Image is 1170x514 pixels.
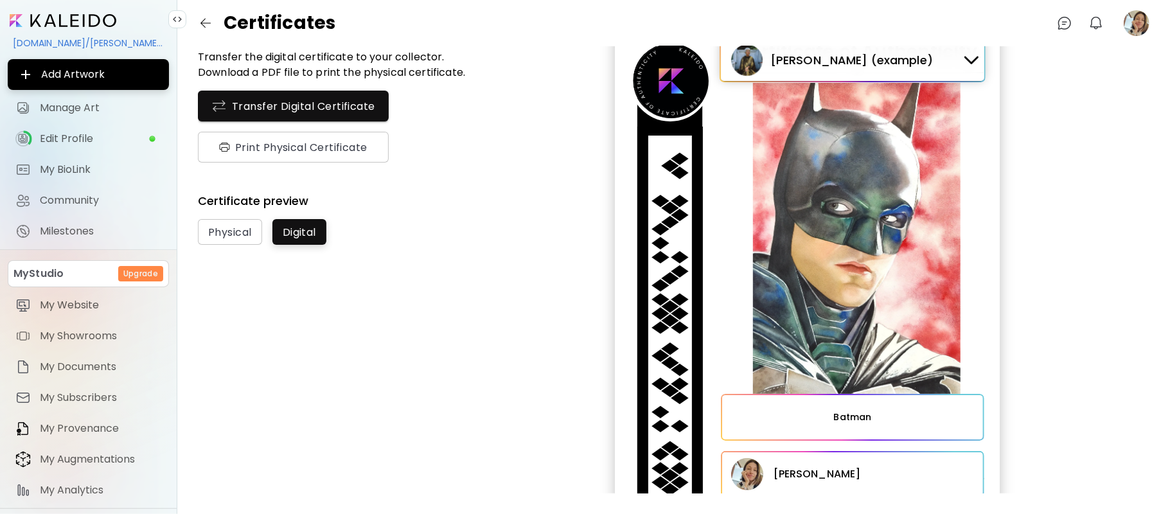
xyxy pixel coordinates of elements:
a: itemMy Augmentations [8,447,169,472]
a: completeMy BioLink iconMy BioLink [8,157,169,182]
a: completeMilestones iconMilestones [8,218,169,244]
button: Physical [198,219,262,245]
button: donePrint Physical Certificate [198,132,389,163]
h5: Certificate preview [198,193,465,209]
img: done [219,143,230,152]
span: Community [40,194,161,207]
span: My BioLink [40,163,161,176]
h6: Batman [721,394,984,441]
span: My Showrooms [40,330,161,342]
span: My Subscribers [40,391,161,404]
div: [DOMAIN_NAME]/[PERSON_NAME][DOMAIN_NAME] [8,32,169,54]
a: itemMy Analytics [8,477,169,503]
img: item [15,451,31,468]
img: item [15,359,31,375]
span: My Website [40,299,161,312]
a: itemMy Provenance [8,416,169,441]
img: Community icon [15,193,31,208]
img: bellIcon [1088,15,1104,31]
div: animation [612,21,731,145]
img: collapse [172,14,182,24]
img: item [15,483,31,498]
span: My Analytics [40,484,161,497]
span: Physical [208,226,252,239]
span: My Documents [40,360,161,373]
img: back [198,15,213,31]
img: item [15,328,31,344]
img: transfer [211,98,227,114]
div: [PERSON_NAME] (example) [721,39,984,81]
p: Transfer the digital certificate to your collector. [198,49,465,65]
img: chatIcon [1057,15,1072,31]
a: itemMy Website [8,292,169,318]
span: Manage Art [40,102,161,114]
button: Add Artwork [8,59,169,90]
p: MyStudio [13,266,64,281]
a: itemMy Subscribers [8,385,169,411]
span: My Augmentations [40,453,161,466]
div: Certificates [198,10,335,36]
a: iconcompleteEdit Profile [8,126,169,152]
img: item [15,390,31,405]
span: Edit Profile [40,132,148,145]
button: bellIcon [1085,12,1107,34]
span: My Provenance [40,422,161,435]
img: Milestones icon [15,224,31,239]
a: Manage Art iconManage Art [8,95,169,121]
button: transferTransfer Digital Certificate [198,91,389,121]
span: Digital [283,226,316,239]
img: Manage Art icon [15,100,31,116]
a: Community iconCommunity [8,188,169,213]
h6: Upgrade [123,268,158,279]
span: Add Artwork [18,67,159,82]
span: Milestones [40,225,161,238]
button: back [193,10,218,36]
span: Transfer Digital Certificate [211,98,375,114]
img: My BioLink icon [15,162,31,177]
a: itemMy Documents [8,354,169,380]
img: item [15,421,31,436]
span: Print Physical Certificate [217,141,369,154]
img: item [15,297,31,313]
p: Download a PDF file to print the physical certificate. [198,65,465,80]
h6: [PERSON_NAME] (example) [770,54,933,67]
button: Digital [272,219,326,245]
a: itemMy Showrooms [8,323,169,349]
